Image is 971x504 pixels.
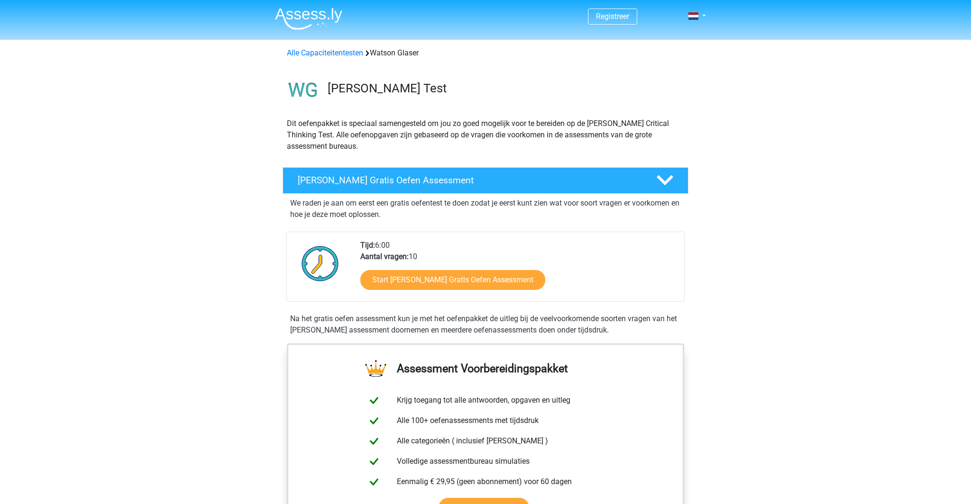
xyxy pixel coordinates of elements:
b: Aantal vragen: [360,252,409,261]
div: 6:00 10 [353,240,684,301]
b: Tijd: [360,241,375,250]
div: Na het gratis oefen assessment kun je met het oefenpakket de uitleg bij de veelvoorkomende soorte... [286,313,685,336]
a: Registreer [596,12,629,21]
a: [PERSON_NAME] Gratis Oefen Assessment [279,167,692,194]
img: Klok [296,240,344,287]
a: Start [PERSON_NAME] Gratis Oefen Assessment [360,270,545,290]
div: Watson Glaser [283,47,688,59]
p: Dit oefenpakket is speciaal samengesteld om jou zo goed mogelijk voor te bereiden op de [PERSON_N... [287,118,684,152]
p: We raden je aan om eerst een gratis oefentest te doen zodat je eerst kunt zien wat voor soort vra... [290,198,681,220]
img: Assessly [275,8,342,30]
a: Alle Capaciteitentesten [287,48,363,57]
h3: [PERSON_NAME] Test [328,81,681,96]
img: watson glaser [283,70,323,110]
h4: [PERSON_NAME] Gratis Oefen Assessment [298,175,641,186]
